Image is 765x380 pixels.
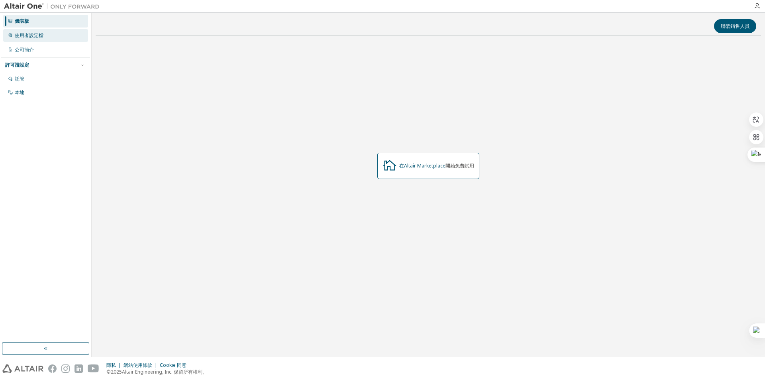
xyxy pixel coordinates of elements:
img: 牽牛星一號 [4,2,104,10]
img: youtube.svg [88,364,99,373]
font: 使用者設定檔 [15,32,43,39]
font: 網站使用條款 [124,362,152,368]
font: Cookie 同意 [160,362,186,368]
font: 託管 [15,75,24,82]
font: 儀表板 [15,18,29,24]
img: linkedin.svg [75,364,83,373]
font: 本地 [15,89,24,96]
a: 在Altair Marketplace [399,162,445,169]
font: 開始免費試用 [445,162,474,169]
font: Altair Engineering, Inc. 保留所有權利。 [122,368,207,375]
font: 2025 [111,368,122,375]
button: 聯繫銷售人員 [714,19,756,33]
font: © [106,368,111,375]
font: 聯繫銷售人員 [721,23,749,30]
font: 公司簡介 [15,46,34,53]
img: instagram.svg [61,364,70,373]
font: 許可證設定 [5,61,29,68]
font: 隱私 [106,362,116,368]
img: altair_logo.svg [2,364,43,373]
img: facebook.svg [48,364,57,373]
